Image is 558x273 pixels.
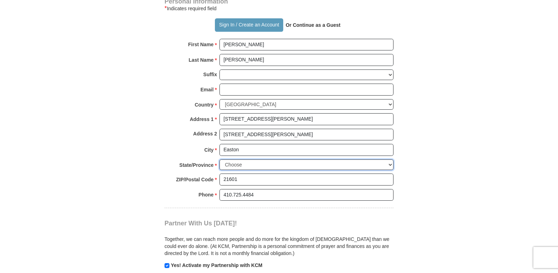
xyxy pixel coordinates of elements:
[165,236,393,257] p: Together, we can reach more people and do more for the kingdom of [DEMOGRAPHIC_DATA] than we coul...
[171,262,262,268] strong: Yes! Activate my Partnership with KCM
[286,22,341,28] strong: Or Continue as a Guest
[215,18,283,32] button: Sign In / Create an Account
[189,55,214,65] strong: Last Name
[188,40,213,49] strong: First Name
[195,100,214,110] strong: Country
[199,190,214,200] strong: Phone
[193,129,217,139] strong: Address 2
[203,69,217,79] strong: Suffix
[200,85,213,95] strong: Email
[165,4,393,13] div: Indicates required field
[165,220,237,227] span: Partner With Us [DATE]!
[190,114,214,124] strong: Address 1
[179,160,213,170] strong: State/Province
[176,175,214,184] strong: ZIP/Postal Code
[204,145,213,155] strong: City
